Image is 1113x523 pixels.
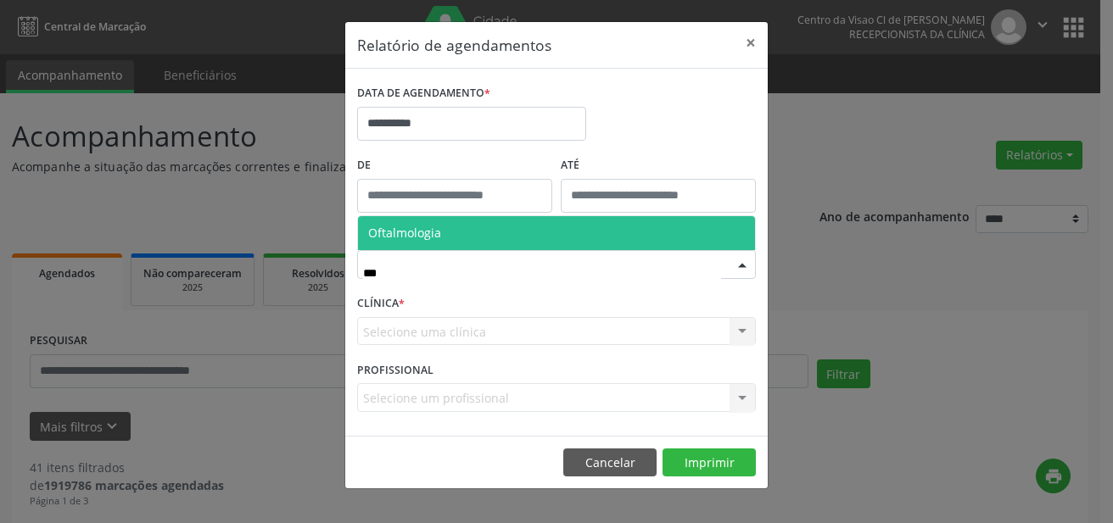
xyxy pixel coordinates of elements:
h5: Relatório de agendamentos [357,34,551,56]
button: Cancelar [563,448,657,477]
button: Close [734,22,768,64]
button: Imprimir [663,448,756,477]
label: PROFISSIONAL [357,357,433,383]
label: DATA DE AGENDAMENTO [357,81,490,107]
label: CLÍNICA [357,291,405,317]
label: De [357,153,552,179]
label: ATÉ [561,153,756,179]
span: Oftalmologia [368,225,441,241]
